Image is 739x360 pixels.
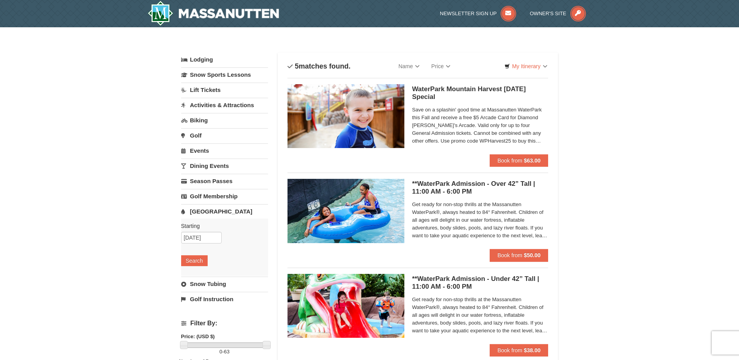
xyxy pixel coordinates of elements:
[181,174,268,188] a: Season Passes
[148,1,279,26] a: Massanutten Resort
[524,157,541,164] strong: $63.00
[490,344,549,356] button: Book from $38.00
[181,222,262,230] label: Starting
[524,252,541,258] strong: $50.00
[497,347,522,353] span: Book from
[499,60,552,72] a: My Itinerary
[219,349,222,355] span: 0
[412,296,549,335] span: Get ready for non-stop thrills at the Massanutten WaterPark®, always heated to 84° Fahrenheit. Ch...
[440,11,516,16] a: Newsletter Sign Up
[224,349,229,355] span: 63
[181,128,268,143] a: Golf
[393,58,425,74] a: Name
[530,11,586,16] a: Owner's Site
[181,255,208,266] button: Search
[490,249,549,261] button: Book from $50.00
[181,189,268,203] a: Golf Membership
[181,67,268,82] a: Snow Sports Lessons
[181,53,268,67] a: Lodging
[440,11,497,16] span: Newsletter Sign Up
[181,277,268,291] a: Snow Tubing
[412,85,549,101] h5: WaterPark Mountain Harvest [DATE] Special
[181,83,268,97] a: Lift Tickets
[287,274,404,338] img: 6619917-738-d4d758dd.jpg
[530,11,566,16] span: Owner's Site
[181,98,268,112] a: Activities & Attractions
[412,275,549,291] h5: **WaterPark Admission - Under 42” Tall | 11:00 AM - 6:00 PM
[148,1,279,26] img: Massanutten Resort Logo
[181,159,268,173] a: Dining Events
[497,252,522,258] span: Book from
[181,348,268,356] label: -
[287,84,404,148] img: 6619917-1412-d332ca3f.jpg
[490,154,549,167] button: Book from $63.00
[181,143,268,158] a: Events
[181,320,268,327] h4: Filter By:
[181,334,215,339] strong: Price: (USD $)
[412,106,549,145] span: Save on a splashin' good time at Massanutten WaterPark this Fall and receive a free $5 Arcade Car...
[497,157,522,164] span: Book from
[181,113,268,127] a: Biking
[412,180,549,196] h5: **WaterPark Admission - Over 42” Tall | 11:00 AM - 6:00 PM
[287,179,404,243] img: 6619917-726-5d57f225.jpg
[181,292,268,306] a: Golf Instruction
[181,204,268,219] a: [GEOGRAPHIC_DATA]
[287,62,351,70] h4: matches found.
[412,201,549,240] span: Get ready for non-stop thrills at the Massanutten WaterPark®, always heated to 84° Fahrenheit. Ch...
[295,62,299,70] span: 5
[425,58,456,74] a: Price
[524,347,541,353] strong: $38.00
